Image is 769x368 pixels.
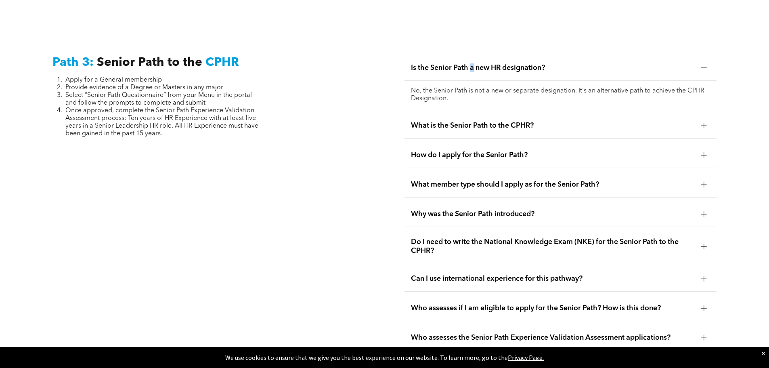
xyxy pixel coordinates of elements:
span: How do I apply for the Senior Path? [411,151,695,160]
span: Who assesses if I am eligible to apply for the Senior Path? How is this done? [411,304,695,313]
span: Can I use international experience for this pathway? [411,274,695,283]
span: Senior Path to the [97,57,202,69]
span: Once approved, complete the Senior Path Experience Validation Assessment process: Ten years of HR... [65,107,258,137]
div: Dismiss notification [762,349,765,357]
span: What is the Senior Path to the CPHR? [411,121,695,130]
span: Who assesses the Senior Path Experience Validation Assessment applications? [411,333,695,342]
span: Why was the Senior Path introduced? [411,210,695,219]
a: Privacy Page. [508,353,544,362]
span: Do I need to write the National Knowledge Exam (NKE) for the Senior Path to the CPHR? [411,238,695,255]
span: Path 3: [52,57,94,69]
span: Select “Senior Path Questionnaire” from your Menu in the portal and follow the prompts to complet... [65,92,252,106]
p: No, the Senior Path is not a new or separate designation. It's an alternative path to achieve the... [411,87,710,103]
span: Apply for a General membership [65,77,162,83]
span: Provide evidence of a Degree or Masters in any major [65,84,223,91]
span: CPHR [205,57,239,69]
span: What member type should I apply as for the Senior Path? [411,180,695,189]
span: Is the Senior Path a new HR designation? [411,63,695,72]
